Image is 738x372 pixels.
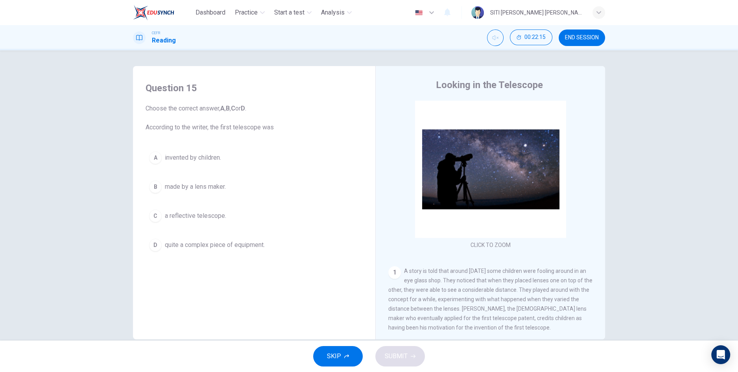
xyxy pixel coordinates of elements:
div: B [149,180,162,193]
img: Profile picture [471,6,484,19]
button: Start a test [271,6,315,20]
button: Analysis [318,6,355,20]
button: Practice [232,6,268,20]
h4: Looking in the Telescope [436,79,543,91]
button: SKIP [313,346,363,366]
img: en [414,10,424,16]
span: made by a lens maker. [165,182,226,192]
span: A story is told that around [DATE] some children were fooling around in an eye glass shop. They n... [388,268,592,331]
span: quite a complex piece of equipment. [165,240,265,250]
span: SKIP [327,351,341,362]
div: C [149,210,162,222]
span: Dashboard [196,8,225,17]
span: END SESSION [565,35,599,41]
div: Hide [510,29,552,46]
span: Choose the correct answer, , , or . According to the writer, the first telescope was [146,104,363,132]
div: Open Intercom Messenger [711,345,730,364]
img: EduSynch logo [133,5,174,20]
button: Dquite a complex piece of equipment. [146,235,363,255]
h1: Reading [152,36,176,45]
button: Ainvented by children. [146,148,363,168]
h4: Question 15 [146,82,363,94]
div: Unmute [487,29,504,46]
span: Start a test [274,8,304,17]
button: Ca reflective telescope. [146,206,363,226]
a: EduSynch logo [133,5,192,20]
div: SITI [PERSON_NAME] [PERSON_NAME] [490,8,583,17]
span: Analysis [321,8,345,17]
b: B [226,105,230,112]
b: C [231,105,235,112]
span: 00:22:15 [524,34,546,41]
span: invented by children. [165,153,221,162]
button: 00:22:15 [510,29,552,45]
span: CEFR [152,30,160,36]
div: A [149,151,162,164]
b: D [241,105,245,112]
button: Dashboard [192,6,229,20]
button: END SESSION [559,29,605,46]
b: A [220,105,225,112]
span: Practice [235,8,258,17]
span: a reflective telescope. [165,211,226,221]
div: 1 [388,266,401,279]
div: D [149,239,162,251]
button: Bmade by a lens maker. [146,177,363,197]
